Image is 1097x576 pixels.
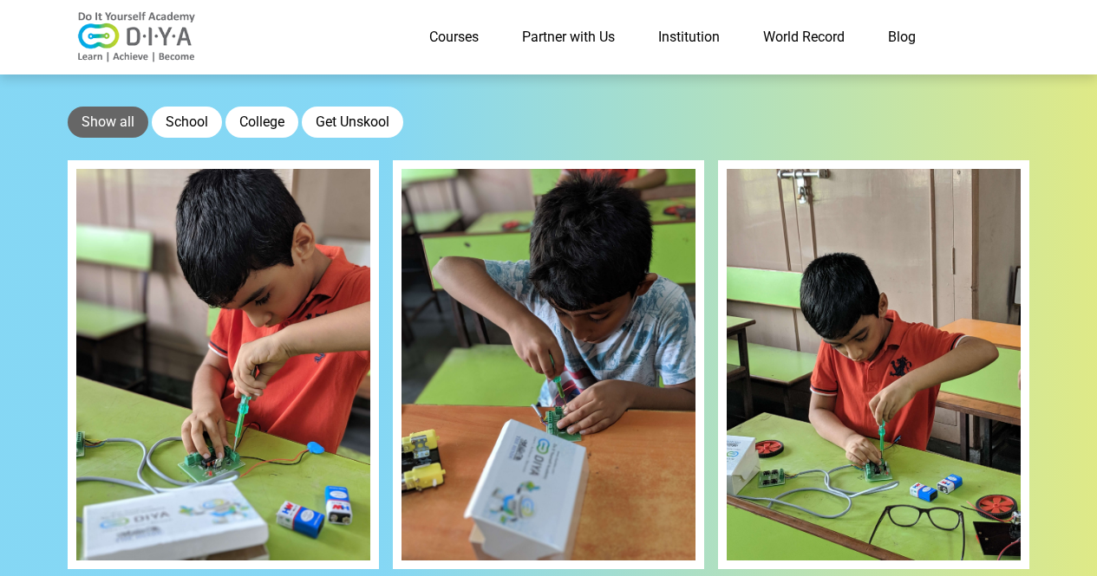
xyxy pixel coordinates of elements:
[302,107,403,138] button: Get Unskool
[937,20,1030,55] a: Contact Us
[866,20,937,55] a: Blog
[741,20,866,55] a: World Record
[225,107,298,138] button: College
[408,20,500,55] a: Courses
[68,11,206,63] img: logo-v2.png
[68,107,148,138] button: Show all
[637,20,741,55] a: Institution
[500,20,637,55] a: Partner with Us
[152,107,222,138] button: School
